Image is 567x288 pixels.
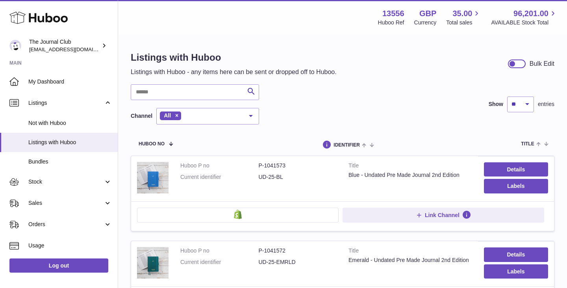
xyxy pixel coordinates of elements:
[9,258,108,273] a: Log out
[29,38,100,53] div: The Journal Club
[180,162,259,169] dt: Huboo P no
[414,19,437,26] div: Currency
[259,173,337,181] dd: UD-25-BL
[343,208,544,223] button: Link Channel
[28,78,112,85] span: My Dashboard
[419,8,436,19] strong: GBP
[164,112,171,119] span: All
[484,247,548,262] a: Details
[234,210,242,219] img: shopify-small.png
[259,247,337,255] dd: P-1041572
[180,258,259,266] dt: Current identifier
[137,247,169,279] img: Emerald - Undated Pre Made Journal 2nd Edition
[28,158,112,165] span: Bundles
[180,173,259,181] dt: Current identifier
[28,242,112,249] span: Usage
[513,8,548,19] span: 96,201.00
[425,212,460,219] span: Link Channel
[348,256,472,264] div: Emerald - Undated Pre Made Journal 2nd Edition
[334,143,360,148] span: identifier
[139,141,165,147] span: Huboo no
[538,100,554,108] span: entries
[180,247,259,255] dt: Huboo P no
[382,8,404,19] strong: 13556
[348,247,472,256] strong: Title
[28,221,104,228] span: Orders
[29,46,116,52] span: [EMAIL_ADDRESS][DOMAIN_NAME]
[28,99,104,107] span: Listings
[131,51,337,64] h1: Listings with Huboo
[259,162,337,169] dd: P-1041573
[484,179,548,193] button: Labels
[484,162,548,177] a: Details
[28,199,104,207] span: Sales
[489,100,503,108] label: Show
[28,119,112,127] span: Not with Huboo
[28,178,104,186] span: Stock
[484,264,548,279] button: Labels
[452,8,472,19] span: 35.00
[131,112,152,120] label: Channel
[446,8,481,26] a: 35.00 Total sales
[9,40,21,52] img: hello@thejournalclub.co.uk
[378,19,404,26] div: Huboo Ref
[348,171,472,179] div: Blue - Undated Pre Made Journal 2nd Edition
[28,139,112,146] span: Listings with Huboo
[348,162,472,171] strong: Title
[446,19,481,26] span: Total sales
[259,258,337,266] dd: UD-25-EMRLD
[137,162,169,193] img: Blue - Undated Pre Made Journal 2nd Edition
[530,59,554,68] div: Bulk Edit
[491,8,558,26] a: 96,201.00 AVAILABLE Stock Total
[491,19,558,26] span: AVAILABLE Stock Total
[131,68,337,76] p: Listings with Huboo - any items here can be sent or dropped off to Huboo.
[521,141,534,147] span: title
